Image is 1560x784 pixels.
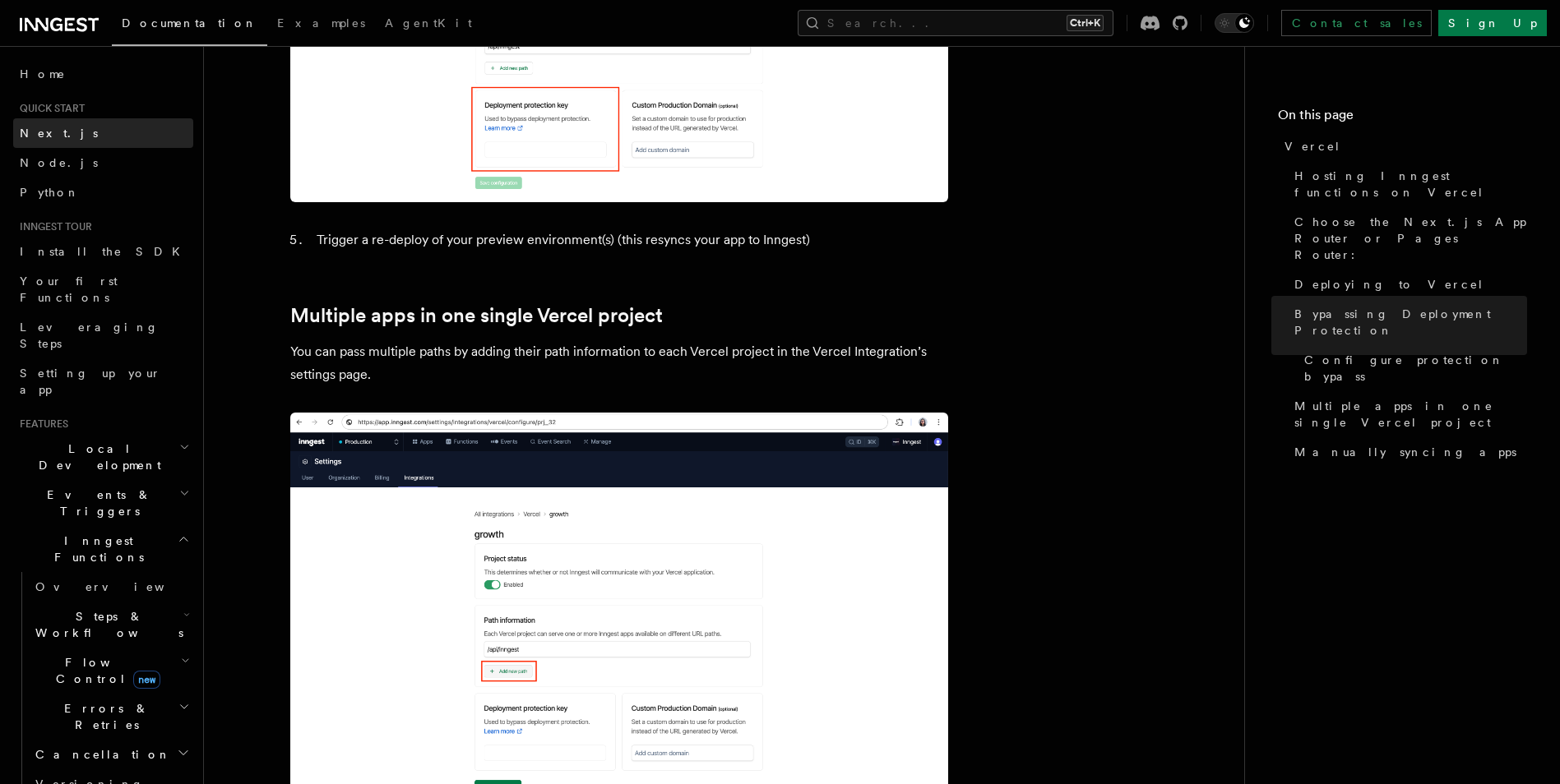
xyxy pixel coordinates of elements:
a: Next.js [13,118,193,148]
span: Inngest tour [13,220,92,233]
span: Next.js [20,127,98,140]
button: Flow Controlnew [29,648,193,694]
span: Hosting Inngest functions on Vercel [1294,168,1527,201]
span: Install the SDK [20,245,190,258]
span: Steps & Workflows [29,608,183,641]
a: Multiple apps in one single Vercel project [1288,391,1527,437]
span: Your first Functions [20,274,118,304]
button: Toggle dark mode [1215,13,1254,33]
a: Bypassing Deployment Protection [1288,299,1527,345]
span: Leveraging Steps [20,321,159,350]
button: Local Development [13,434,193,480]
a: Install the SDK [13,237,193,266]
span: new [133,671,160,689]
a: Documentation [112,5,267,46]
button: Inngest Functions [13,526,193,572]
a: Examples [267,5,375,44]
a: Your first Functions [13,266,193,312]
span: Manually syncing apps [1294,444,1516,460]
span: Deploying to Vercel [1294,276,1484,293]
span: Vercel [1285,138,1341,154]
button: Steps & Workflows [29,602,193,648]
span: Overview [35,580,205,593]
a: Multiple apps in one single Vercel project [290,304,663,327]
h4: On this page [1278,105,1527,131]
a: Overview [29,572,193,602]
span: Home [20,66,66,82]
span: Local Development [13,440,179,473]
a: Manually syncing apps [1288,437,1527,467]
a: Vercel [1278,131,1527,161]
span: Inngest Functions [13,533,178,565]
a: Node.js [13,148,193,178]
span: Choose the Next.js App Router or Pages Router: [1294,214,1527,263]
span: Node.js [20,156,98,169]
span: Documentation [122,16,257,30]
a: Setting up your app [13,358,193,404]
a: Choose the Next.js App Router or Pages Router: [1288,207,1527,270]
a: Python [13,178,193,207]
span: Events & Triggers [13,487,179,519]
span: Flow Control [29,654,181,687]
span: Configure protection bypass [1304,352,1527,385]
span: Cancellation [29,746,171,763]
a: Home [13,59,193,89]
a: Hosting Inngest functions on Vercel [1288,161,1527,207]
button: Events & Triggers [13,480,193,526]
a: AgentKit [375,5,482,44]
kbd: Ctrl+K [1067,15,1104,31]
a: Leveraging Steps [13,312,193,358]
a: Contact sales [1281,10,1432,36]
span: Bypassing Deployment Protection [1294,306,1527,339]
span: Examples [277,16,365,30]
span: Features [13,417,68,431]
a: Sign Up [1438,10,1547,36]
p: You can pass multiple paths by adding their path information to each Vercel project in the Vercel... [290,340,948,386]
li: Trigger a re-deploy of your preview environment(s) (this resyncs your app to Inngest) [312,228,948,251]
a: Deploying to Vercel [1288,270,1527,299]
button: Cancellation [29,740,193,769]
span: Python [20,186,80,199]
span: Setting up your app [20,367,161,396]
span: AgentKit [385,16,472,30]
button: Errors & Retries [29,694,193,740]
a: Configure protection bypass [1298,345,1527,391]
button: Search...Ctrl+K [798,10,1113,36]
span: Errors & Retries [29,700,178,733]
span: Quick start [13,102,85,115]
span: Multiple apps in one single Vercel project [1294,398,1527,431]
